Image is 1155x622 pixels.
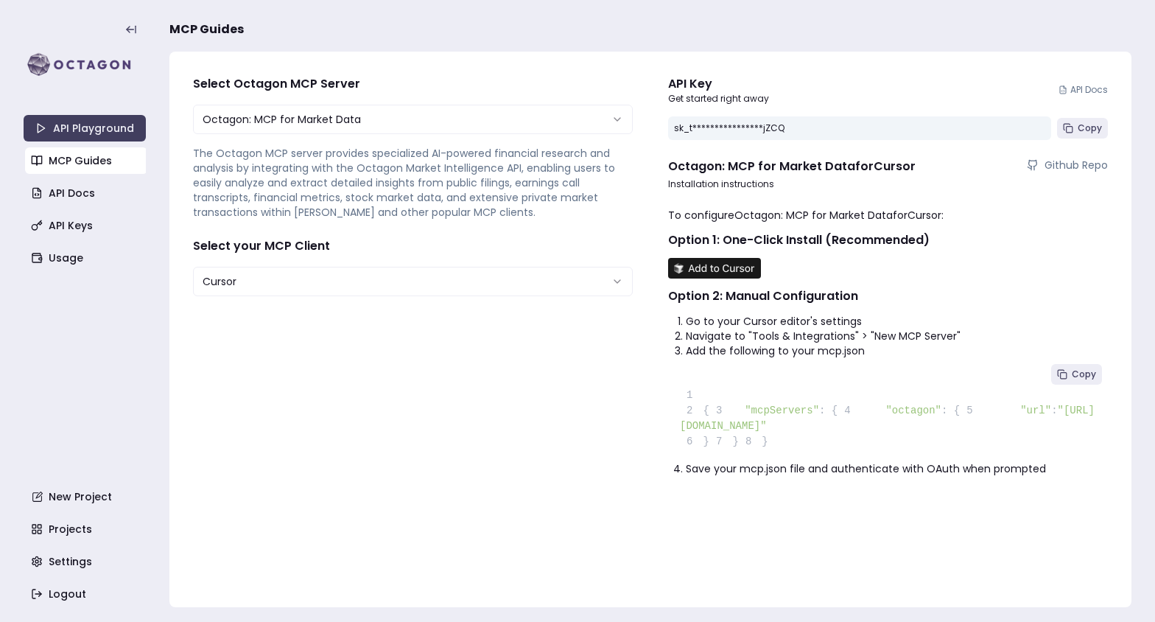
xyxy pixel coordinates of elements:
[739,434,762,450] span: 8
[668,208,1108,223] p: To configure Octagon: MCP for Market Data for Cursor :
[686,329,1108,343] li: Navigate to "Tools & Integrations" > "New MCP Server"
[668,158,916,175] h4: Octagon: MCP for Market Data for Cursor
[668,93,769,105] p: Get started right away
[193,237,633,255] h4: Select your MCP Client
[838,403,861,419] span: 4
[25,180,147,206] a: API Docs
[686,314,1108,329] li: Go to your Cursor editor's settings
[25,548,147,575] a: Settings
[1020,405,1051,416] span: "url"
[686,461,1108,476] li: Save your mcp.json file and authenticate with OAuth when prompted
[1051,405,1057,416] span: :
[25,147,147,174] a: MCP Guides
[745,405,819,416] span: "mcpServers"
[668,287,1108,305] h2: Option 2: Manual Configuration
[680,403,703,419] span: 2
[1045,158,1108,172] span: Github Repo
[25,516,147,542] a: Projects
[709,434,733,450] span: 7
[1078,122,1102,134] span: Copy
[668,258,761,279] img: Install MCP Server
[1027,158,1108,172] a: Github Repo
[25,581,147,607] a: Logout
[819,405,838,416] span: : {
[680,434,703,450] span: 6
[680,388,703,403] span: 1
[885,405,941,416] span: "octagon"
[709,436,739,447] span: }
[680,436,709,447] span: }
[941,405,960,416] span: : {
[960,403,983,419] span: 5
[739,436,768,447] span: }
[24,115,146,141] a: API Playground
[1059,84,1108,96] a: API Docs
[24,50,146,80] img: logo-rect-yK7x_WSZ.svg
[25,212,147,239] a: API Keys
[25,245,147,271] a: Usage
[169,21,244,38] span: MCP Guides
[193,75,633,93] h4: Select Octagon MCP Server
[1057,118,1108,139] button: Copy
[668,178,1108,190] p: Installation instructions
[686,343,1108,358] li: Add the following to your mcp.json
[193,146,633,220] p: The Octagon MCP server provides specialized AI-powered financial research and analysis by integra...
[709,403,733,419] span: 3
[680,405,709,416] span: {
[1051,364,1102,385] button: Copy
[25,483,147,510] a: New Project
[668,75,769,93] div: API Key
[1072,368,1096,380] span: Copy
[668,231,1108,249] h2: Option 1: One-Click Install (Recommended)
